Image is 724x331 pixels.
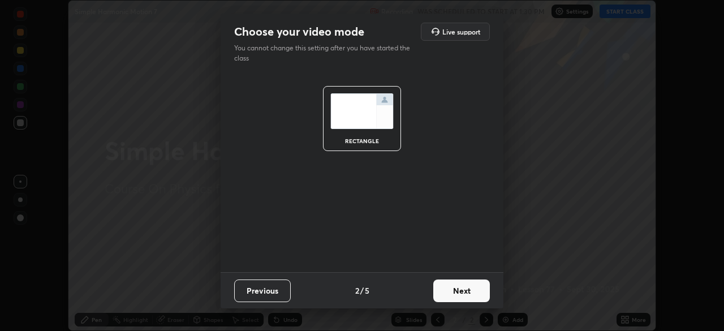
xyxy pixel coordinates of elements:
[234,43,417,63] p: You cannot change this setting after you have started the class
[234,280,291,302] button: Previous
[360,285,364,296] h4: /
[365,285,369,296] h4: 5
[442,28,480,35] h5: Live support
[330,93,394,129] img: normalScreenIcon.ae25ed63.svg
[355,285,359,296] h4: 2
[339,138,385,144] div: rectangle
[433,280,490,302] button: Next
[234,24,364,39] h2: Choose your video mode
